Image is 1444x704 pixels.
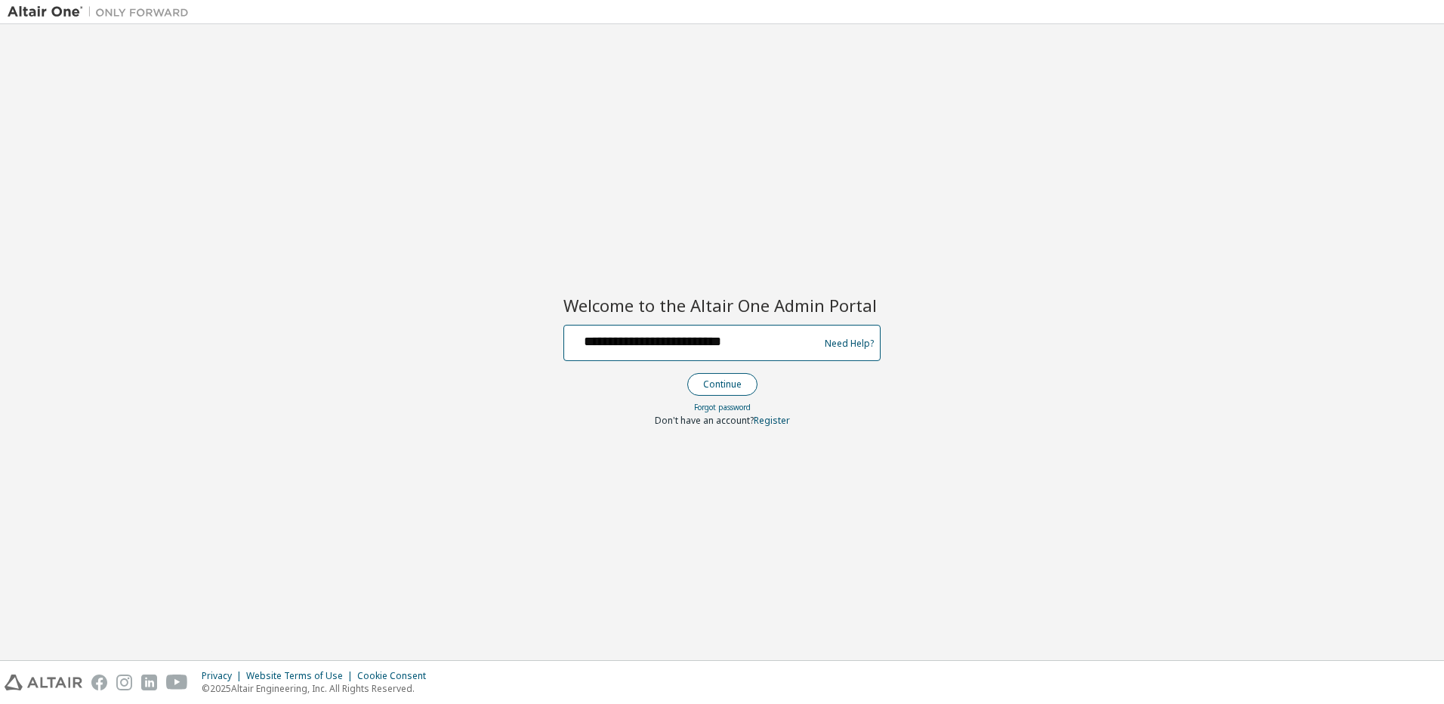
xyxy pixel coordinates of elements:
[687,373,757,396] button: Continue
[357,670,435,682] div: Cookie Consent
[246,670,357,682] div: Website Terms of Use
[754,414,790,427] a: Register
[166,675,188,690] img: youtube.svg
[202,682,435,695] p: © 2025 Altair Engineering, Inc. All Rights Reserved.
[694,402,751,412] a: Forgot password
[8,5,196,20] img: Altair One
[825,343,874,344] a: Need Help?
[116,675,132,690] img: instagram.svg
[202,670,246,682] div: Privacy
[655,414,754,427] span: Don't have an account?
[141,675,157,690] img: linkedin.svg
[91,675,107,690] img: facebook.svg
[563,295,881,316] h2: Welcome to the Altair One Admin Portal
[5,675,82,690] img: altair_logo.svg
